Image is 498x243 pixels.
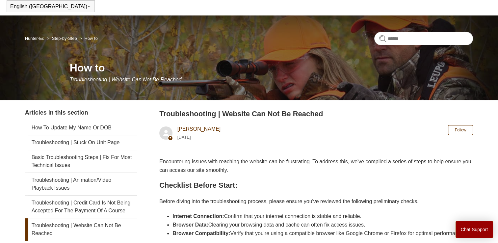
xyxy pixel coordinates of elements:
strong: Browser Compatibility: [172,230,230,236]
li: Clearing your browsing data and cache can often fix access issues. [172,221,473,229]
p: Encountering issues with reaching the website can be frustrating. To address this, we've compiled... [159,157,473,174]
a: Step-by-Step [52,36,77,41]
li: Hunter-Ed [25,36,46,41]
button: Chat Support [456,221,493,238]
a: Troubleshooting | Credit Card Is Not Being Accepted For The Payment Of A Course [25,196,137,218]
a: How To Update My Name Or DOB [25,121,137,135]
a: [PERSON_NAME] [177,126,221,132]
span: Troubleshooting | Website Can Not Be Reached [70,77,182,82]
li: How to [78,36,98,41]
span: Articles in this section [25,109,88,116]
a: Basic Troubleshooting Steps | Fix For Most Technical Issues [25,150,137,173]
strong: Browser Data: [172,222,208,228]
a: How to [84,36,97,41]
li: Step-by-Step [46,36,78,41]
p: Before diving into the troubleshooting process, please ensure you've reviewed the following preli... [159,197,473,206]
li: Confirm that your internet connection is stable and reliable. [172,212,473,221]
a: Troubleshooting | Stuck On Unit Page [25,135,137,150]
button: Follow Article [448,125,473,135]
input: Search [374,32,473,45]
h2: Checklist Before Start: [159,179,473,191]
a: Troubleshooting | Animation/Video Playback Issues [25,173,137,195]
h2: Troubleshooting | Website Can Not Be Reached [159,108,473,119]
h1: How to [70,60,473,76]
strong: Internet Connection: [172,213,224,219]
a: Hunter-Ed [25,36,44,41]
a: Troubleshooting | Website Can Not Be Reached [25,218,137,241]
time: 05/15/2024, 14:16 [177,135,191,140]
li: Verify that you're using a compatible browser like Google Chrome or Firefox for optimal performance. [172,229,473,238]
button: English ([GEOGRAPHIC_DATA]) [10,4,91,10]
